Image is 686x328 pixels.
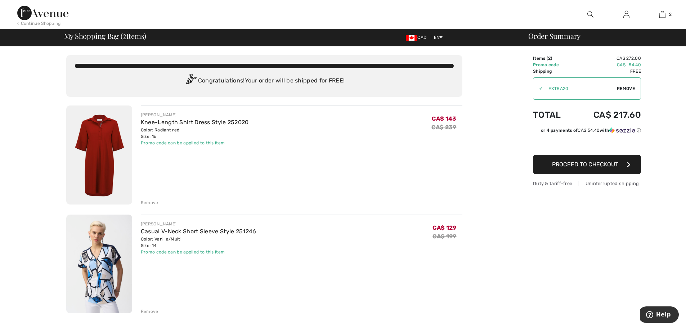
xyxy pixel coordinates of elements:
div: Color: Radiant red Size: 16 [141,127,249,140]
input: Promo code [543,78,617,99]
img: Canadian Dollar [406,35,417,41]
span: CAD [406,35,429,40]
span: EN [434,35,443,40]
img: 1ère Avenue [17,6,68,20]
s: CA$ 239 [431,124,456,131]
span: CA$ 54.40 [578,128,600,133]
div: Promo code can be applied to this item [141,249,256,255]
div: [PERSON_NAME] [141,221,256,227]
td: Promo code [533,62,573,68]
a: Knee-Length Shirt Dress Style 252020 [141,119,249,126]
img: search the website [587,10,593,19]
td: CA$ -54.40 [573,62,641,68]
td: Total [533,103,573,127]
div: Order Summary [520,32,682,40]
img: Sezzle [609,127,635,134]
div: < Continue Shopping [17,20,61,27]
span: CA$ 129 [432,224,456,231]
div: [PERSON_NAME] [141,112,249,118]
td: Shipping [533,68,573,75]
a: Sign In [618,10,635,19]
td: CA$ 217.60 [573,103,641,127]
span: 2 [669,11,672,18]
span: My Shopping Bag ( Items) [64,32,147,40]
span: 2 [123,31,126,40]
img: My Bag [659,10,665,19]
div: Congratulations! Your order will be shipped for FREE! [75,74,454,88]
td: Free [573,68,641,75]
div: Promo code can be applied to this item [141,140,249,146]
span: Proceed to Checkout [552,161,618,168]
div: Duty & tariff-free | Uninterrupted shipping [533,180,641,187]
img: My Info [623,10,629,19]
span: CA$ 143 [432,115,456,122]
div: Remove [141,308,158,315]
div: Color: Vanilla/Multi Size: 14 [141,236,256,249]
img: Casual V-Neck Short Sleeve Style 251246 [66,215,132,314]
a: Casual V-Neck Short Sleeve Style 251246 [141,228,256,235]
span: Remove [617,85,635,92]
img: Knee-Length Shirt Dress Style 252020 [66,105,132,205]
td: Items ( ) [533,55,573,62]
div: ✔ [533,85,543,92]
div: Remove [141,199,158,206]
iframe: Opens a widget where you can find more information [640,306,679,324]
div: or 4 payments ofCA$ 54.40withSezzle Click to learn more about Sezzle [533,127,641,136]
button: Proceed to Checkout [533,155,641,174]
div: or 4 payments of with [541,127,641,134]
span: 2 [548,56,551,61]
img: Congratulation2.svg [184,74,198,88]
td: CA$ 272.00 [573,55,641,62]
a: 2 [645,10,680,19]
s: CA$ 199 [432,233,456,240]
iframe: PayPal-paypal [533,136,641,152]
